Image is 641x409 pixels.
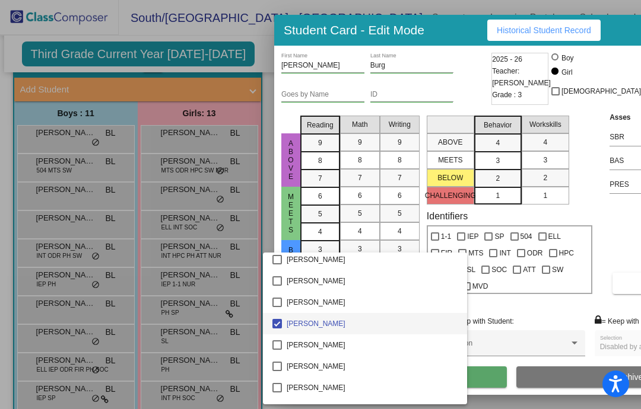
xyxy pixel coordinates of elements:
span: [PERSON_NAME] [287,377,458,398]
span: [PERSON_NAME] [287,270,458,292]
span: [PERSON_NAME] [287,313,458,334]
span: [PERSON_NAME] [287,356,458,377]
span: [PERSON_NAME] [287,292,458,313]
span: [PERSON_NAME] [287,249,458,270]
span: [PERSON_NAME] [287,334,458,356]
